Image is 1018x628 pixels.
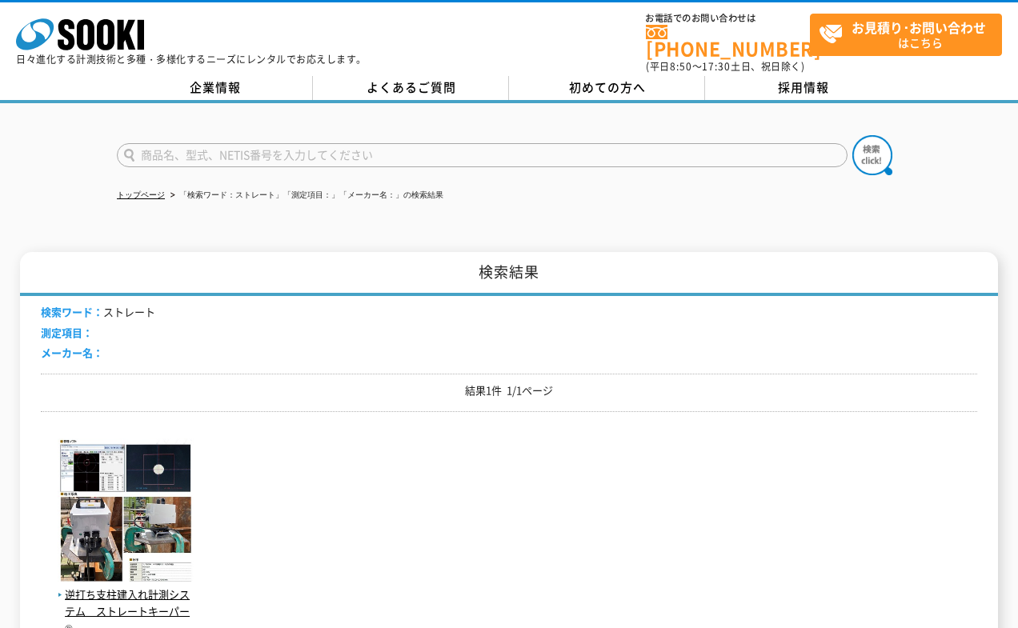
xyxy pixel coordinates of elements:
p: 日々進化する計測技術と多種・多様化するニーズにレンタルでお応えします。 [16,54,367,64]
a: 企業情報 [117,76,313,100]
a: 初めての方へ [509,76,705,100]
span: (平日 ～ 土日、祝日除く) [646,59,804,74]
li: ストレート [41,304,155,321]
a: 採用情報 [705,76,901,100]
span: 8:50 [670,59,692,74]
span: 検索ワード： [41,304,103,319]
input: 商品名、型式、NETIS番号を入力してください [117,143,848,167]
li: 「検索ワード：ストレート」「測定項目：」「メーカー名：」の検索結果 [167,187,443,204]
strong: お見積り･お問い合わせ [852,18,986,37]
span: はこちら [819,14,1001,54]
span: 17:30 [702,59,731,74]
span: 測定項目： [41,325,93,340]
h1: 検索結果 [20,252,997,296]
a: お見積り･お問い合わせはこちら [810,14,1002,56]
a: トップページ [117,190,165,199]
img: 逆打ち支柱建入れ計測システム ストレートキーパー® [58,438,194,586]
span: メーカー名： [41,345,103,360]
a: よくあるご質問 [313,76,509,100]
span: 初めての方へ [569,78,646,96]
a: [PHONE_NUMBER] [646,25,810,58]
p: 結果1件 1/1ページ [41,382,977,399]
img: btn_search.png [852,135,892,175]
span: お電話でのお問い合わせは [646,14,810,23]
